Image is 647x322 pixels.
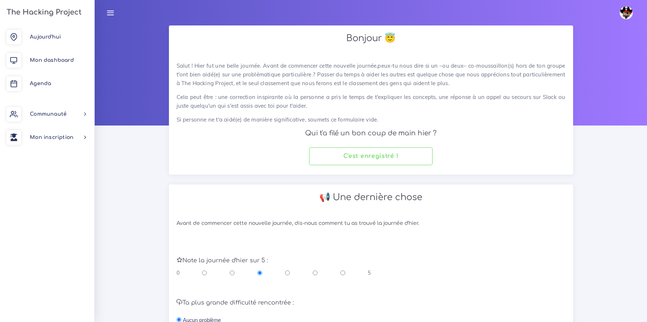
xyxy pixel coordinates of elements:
span: Aujourd'hui [30,34,61,40]
h4: Qui t'a filé un bon coup de main hier ? [177,129,565,137]
div: 0 5 [177,269,371,277]
p: Cela peut être : une correction inspirante où la personne a pris le temps de t'expliquer les conc... [177,93,565,110]
h2: Bonjour 😇 [177,33,565,44]
img: avatar [620,6,633,19]
span: Mon dashboard [30,57,74,63]
span: Communauté [30,111,67,117]
p: Salut ! Hier fut une belle journée. Avant de commencer cette nouvelle journée,peux-tu nous dire s... [177,61,565,88]
span: Agenda [30,81,51,86]
h3: The Hacking Project [4,8,82,16]
h5: Ta plus grande difficulté rencontrée : [177,299,565,306]
h4: C'est enregistré ! [343,153,399,160]
p: Si personne ne t'a aidé(e) de manière significative, soumets ce formulaire vide. [177,115,565,124]
h5: Note la journée d'hier sur 5 : [177,257,565,264]
span: Mon inscription [30,135,74,140]
h6: Avant de commencer cette nouvelle journée, dis-nous comment tu as trouvé la journée d'hier. [177,220,565,227]
h2: 📢 Une dernière chose [177,192,565,203]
